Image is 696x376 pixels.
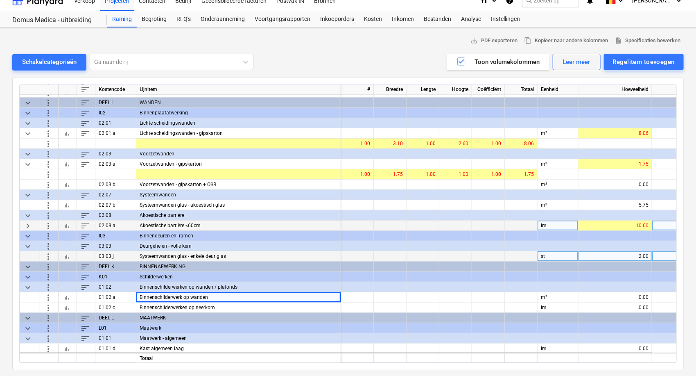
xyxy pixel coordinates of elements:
[95,221,136,231] div: 02.08.a
[43,128,53,138] span: more_vert
[80,190,90,200] span: sort
[43,323,53,333] span: more_vert
[486,11,525,27] div: Instellingen
[95,292,136,303] div: 01.02.a
[43,139,53,148] span: more_vert
[538,128,578,139] div: m²
[582,292,649,303] div: 0.00
[136,128,341,139] div: Lichte scheidingswanden - gipskarton
[80,241,90,251] span: sort
[80,128,90,138] span: sort
[95,149,136,159] div: 02.03
[553,54,601,70] button: Leer meer
[43,292,53,302] span: more_vert
[63,202,70,208] span: bar_chart
[475,139,501,149] div: 1.00
[23,333,33,343] span: keyboard_arrow_down
[23,241,33,251] span: keyboard_arrow_down
[95,180,136,190] div: 02.03.b
[443,169,468,180] div: 1.00
[80,323,90,333] span: sort
[136,190,341,200] div: Systeemwanden
[341,84,374,95] div: #
[95,200,136,210] div: 02.07.b
[23,323,33,333] span: keyboard_arrow_down
[419,11,456,27] a: Bestanden
[43,272,53,282] span: more_vert
[95,272,136,282] div: K01
[137,11,172,27] a: Begroting
[95,159,136,169] div: 02.03.a
[136,84,341,95] div: Lijnitem
[23,98,33,107] span: keyboard_arrow_down
[23,282,33,292] span: keyboard_arrow_down
[136,159,341,169] div: Voorzetwanden - gipskarton
[95,128,136,139] div: 02.01.a
[655,337,696,376] iframe: Chat Widget
[80,118,90,128] span: sort
[136,149,341,159] div: Voorzetwanden
[410,139,436,149] div: 1.00
[80,333,90,343] span: sort
[136,118,341,128] div: Lichte scheidingswanden
[43,282,53,292] span: more_vert
[63,253,70,260] span: bar_chart
[604,54,684,70] button: Regelitem toevoegen
[615,37,622,44] span: description
[95,108,136,118] div: I02
[43,169,53,179] span: more_vert
[80,149,90,159] span: sort
[136,344,341,354] div: Kast algemeen laag
[43,190,53,200] span: more_vert
[136,108,341,118] div: Binnenplaatafwerking
[107,11,137,27] div: Raming
[136,231,341,241] div: Binnendeuren en -ramen
[95,118,136,128] div: 02.01
[80,221,90,230] span: sort
[172,11,196,27] a: RFQ's
[475,169,501,180] div: 1.00
[582,221,649,231] div: 10.60
[63,222,70,229] span: bar_chart
[443,139,468,149] div: 2.60
[250,11,315,27] a: Voortgangsrapporten
[43,98,53,107] span: more_vert
[95,190,136,200] div: 02.07
[63,294,70,301] span: bar_chart
[23,210,33,220] span: keyboard_arrow_down
[136,333,341,344] div: Maatwerk - algemeen
[23,128,33,138] span: keyboard_arrow_down
[359,11,387,27] a: Kosten
[582,180,649,190] div: 0.00
[80,262,90,271] span: sort
[43,149,53,159] span: more_vert
[387,11,419,27] a: Inkomen
[136,221,341,231] div: Akoestische barrière <60cm
[456,57,540,67] div: Toon volumekolommen
[43,333,53,343] span: more_vert
[95,210,136,221] div: 02.08
[23,313,33,323] span: keyboard_arrow_down
[95,262,136,272] div: DEEL K
[563,57,590,67] div: Leer meer
[377,169,403,180] div: 1.75
[538,344,578,354] div: lm
[95,241,136,251] div: 03.03
[524,36,608,46] span: Kopieer naar andere kolommen
[538,159,578,169] div: m²
[43,303,53,312] span: more_vert
[80,84,90,94] span: sort
[95,344,136,354] div: 01.01.d
[508,139,534,149] div: 8.06
[80,159,90,169] span: sort
[23,231,33,241] span: keyboard_arrow_down
[95,282,136,292] div: 01.02
[80,98,90,107] span: sort
[578,84,652,95] div: Hoeveelheid
[655,337,696,376] div: Chatwidget
[23,118,33,128] span: keyboard_arrow_down
[136,98,341,108] div: WANDEN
